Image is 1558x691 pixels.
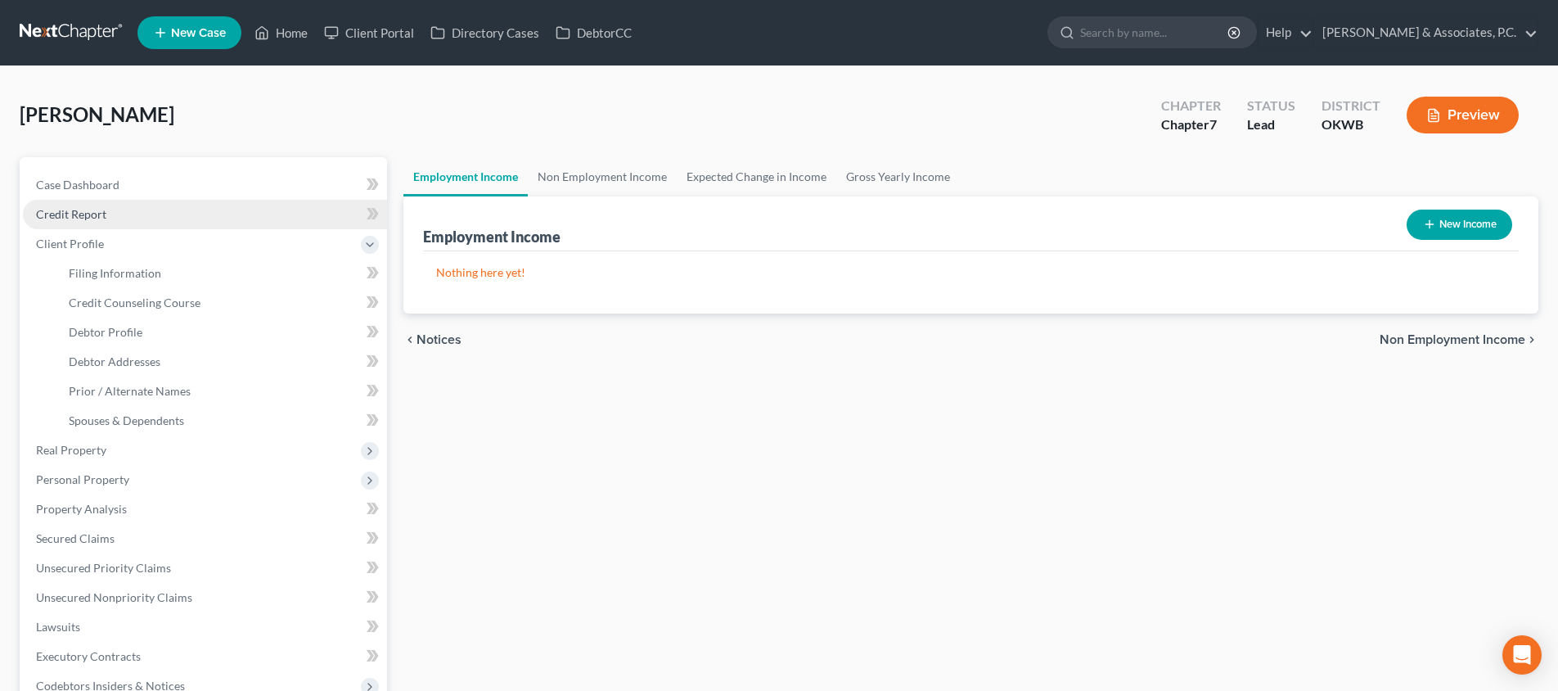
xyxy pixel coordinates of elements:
[36,561,171,575] span: Unsecured Priority Claims
[56,259,387,288] a: Filing Information
[1322,97,1380,115] div: District
[56,288,387,318] a: Credit Counseling Course
[836,157,960,196] a: Gross Yearly Income
[547,18,640,47] a: DebtorCC
[1407,210,1512,240] button: New Income
[69,413,184,427] span: Spouses & Dependents
[436,264,1506,281] p: Nothing here yet!
[1209,116,1217,132] span: 7
[69,355,160,368] span: Debtor Addresses
[36,178,119,192] span: Case Dashboard
[423,227,561,246] div: Employment Income
[403,333,462,346] button: chevron_left Notices
[1161,115,1221,134] div: Chapter
[23,495,387,524] a: Property Analysis
[316,18,422,47] a: Client Portal
[1322,115,1380,134] div: OKWB
[528,157,677,196] a: Non Employment Income
[1407,97,1519,133] button: Preview
[23,583,387,612] a: Unsecured Nonpriority Claims
[56,377,387,406] a: Prior / Alternate Names
[23,612,387,642] a: Lawsuits
[36,237,104,251] span: Client Profile
[246,18,316,47] a: Home
[36,620,80,634] span: Lawsuits
[23,642,387,671] a: Executory Contracts
[1247,115,1295,134] div: Lead
[69,266,161,280] span: Filing Information
[69,296,200,309] span: Credit Counseling Course
[36,472,129,486] span: Personal Property
[36,590,192,604] span: Unsecured Nonpriority Claims
[36,443,106,457] span: Real Property
[36,531,115,545] span: Secured Claims
[56,406,387,436] a: Spouses & Dependents
[36,207,106,221] span: Credit Report
[1247,97,1295,115] div: Status
[1525,333,1538,346] i: chevron_right
[23,553,387,583] a: Unsecured Priority Claims
[23,200,387,229] a: Credit Report
[69,325,142,339] span: Debtor Profile
[1161,97,1221,115] div: Chapter
[417,333,462,346] span: Notices
[403,333,417,346] i: chevron_left
[677,157,836,196] a: Expected Change in Income
[36,649,141,663] span: Executory Contracts
[422,18,547,47] a: Directory Cases
[403,157,528,196] a: Employment Income
[1258,18,1313,47] a: Help
[1380,333,1525,346] span: Non Employment Income
[1502,635,1542,675] div: Open Intercom Messenger
[1380,333,1538,346] button: Non Employment Income chevron_right
[20,102,174,126] span: [PERSON_NAME]
[171,27,226,39] span: New Case
[56,318,387,347] a: Debtor Profile
[56,347,387,377] a: Debtor Addresses
[1080,17,1230,47] input: Search by name...
[1314,18,1538,47] a: [PERSON_NAME] & Associates, P.C.
[23,524,387,553] a: Secured Claims
[36,502,127,516] span: Property Analysis
[69,384,191,398] span: Prior / Alternate Names
[23,170,387,200] a: Case Dashboard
